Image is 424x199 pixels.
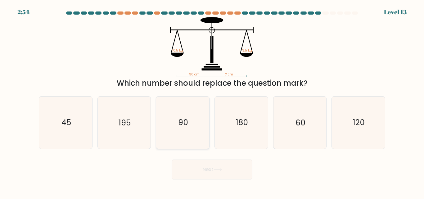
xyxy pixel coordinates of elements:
text: 120 [353,117,365,128]
tspan: 30 cm [189,72,200,77]
tspan: ? cm [225,72,233,77]
text: 60 [295,117,305,128]
text: 195 [119,117,131,128]
div: Which number should replace the question mark? [43,78,381,89]
text: 180 [236,117,248,128]
tspan: 10.5 kg [172,48,183,53]
tspan: 3.5 kg [242,48,252,53]
button: Next [172,160,252,179]
text: 45 [61,117,71,128]
div: 2:54 [17,7,29,17]
div: Level 13 [384,7,407,17]
text: 90 [178,117,188,128]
